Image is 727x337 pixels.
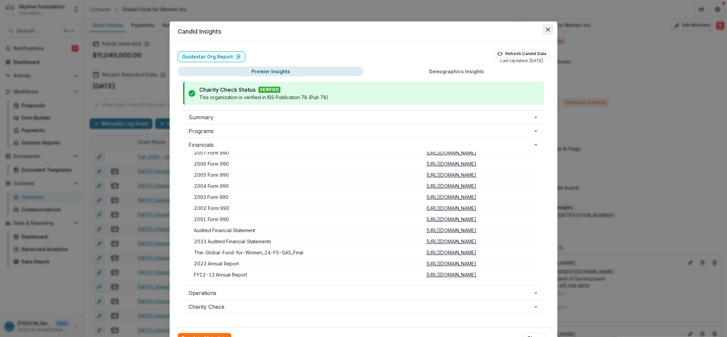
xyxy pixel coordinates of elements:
[426,150,476,156] a: [URL][DOMAIN_NAME]
[426,250,476,255] a: [URL][DOMAIN_NAME]
[199,86,256,94] p: Charity Check Status
[426,183,476,189] a: [URL][DOMAIN_NAME]
[188,148,421,159] td: 2007 Form 990
[188,269,421,281] td: FY12-13 Annual Report
[426,227,476,233] a: [URL][DOMAIN_NAME]
[500,58,543,64] p: Last Updated: [DATE]
[188,203,421,214] td: 2002 Form 990
[188,127,533,135] span: Programs
[199,94,328,101] p: This organization is verified in IRS Publication 78 (Pub 78)
[426,261,476,266] a: [URL][DOMAIN_NAME]
[178,51,245,62] a: Guidestar Org Report
[183,138,544,152] button: Financials
[178,67,363,76] button: Premier Insights
[426,161,476,167] a: [URL][DOMAIN_NAME]
[426,172,476,178] a: [URL][DOMAIN_NAME]
[426,216,476,222] a: [URL][DOMAIN_NAME]
[543,24,553,35] button: Close
[363,67,549,76] button: Demographics Insights
[188,170,421,181] td: 2005 Form 990
[183,286,544,300] button: Operations
[188,225,421,236] td: Audited Financial Statement
[188,289,533,297] span: Operations
[426,272,476,278] a: [URL][DOMAIN_NAME]
[188,159,421,170] td: 2006 Form 990
[188,181,421,192] td: 2004 Form 990
[426,205,476,211] a: [URL][DOMAIN_NAME]
[188,214,421,225] td: 2001 Form 990
[188,113,533,121] span: Summary
[183,152,544,286] div: Financials
[188,303,533,311] span: Charity Check
[188,141,533,149] span: Financials
[188,192,421,203] td: 2003 Form 990
[188,236,421,247] td: 2023 Audited Financial Statements
[426,239,476,244] a: [URL][DOMAIN_NAME]
[183,111,544,124] button: Summary
[183,124,544,138] button: Programs
[258,87,280,93] span: VERIFIED
[494,50,549,58] button: Refresh Candid Data
[426,194,476,200] a: [URL][DOMAIN_NAME]
[183,300,544,313] button: Charity Check
[188,247,421,258] td: The-Global-Fund-for-Women_24-FS-GAS_Final
[188,258,421,269] td: 2023 Annual Report
[170,22,557,42] header: Candid Insights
